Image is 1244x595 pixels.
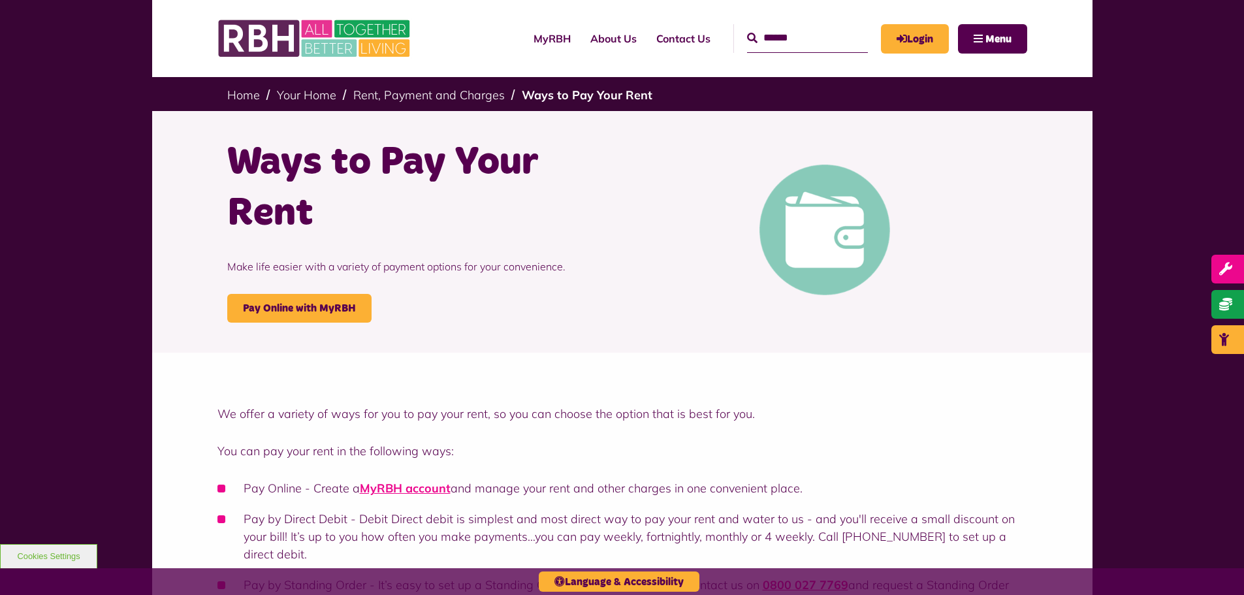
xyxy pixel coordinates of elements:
[524,21,581,56] a: MyRBH
[353,88,505,103] a: Rent, Payment and Charges
[217,510,1027,563] li: Pay by Direct Debit - Debit Direct debit is simplest and most direct way to pay your rent and wat...
[217,405,1027,423] p: We offer a variety of ways for you to pay your rent, so you can choose the option that is best fo...
[227,137,613,239] h1: Ways to Pay Your Rent
[360,481,451,496] a: MyRBH account
[985,34,1012,44] span: Menu
[217,442,1027,460] p: You can pay your rent in the following ways:
[217,479,1027,497] li: Pay Online - Create a and manage your rent and other charges in one convenient place.
[581,21,646,56] a: About Us
[759,165,890,295] img: Pay Rent
[881,24,949,54] a: MyRBH
[277,88,336,103] a: Your Home
[646,21,720,56] a: Contact Us
[1185,536,1244,595] iframe: Netcall Web Assistant for live chat
[227,88,260,103] a: Home
[227,294,372,323] a: Pay Online with MyRBH
[958,24,1027,54] button: Navigation
[227,239,613,294] p: Make life easier with a variety of payment options for your convenience.
[217,13,413,64] img: RBH
[539,571,699,592] button: Language & Accessibility
[522,88,652,103] a: Ways to Pay Your Rent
